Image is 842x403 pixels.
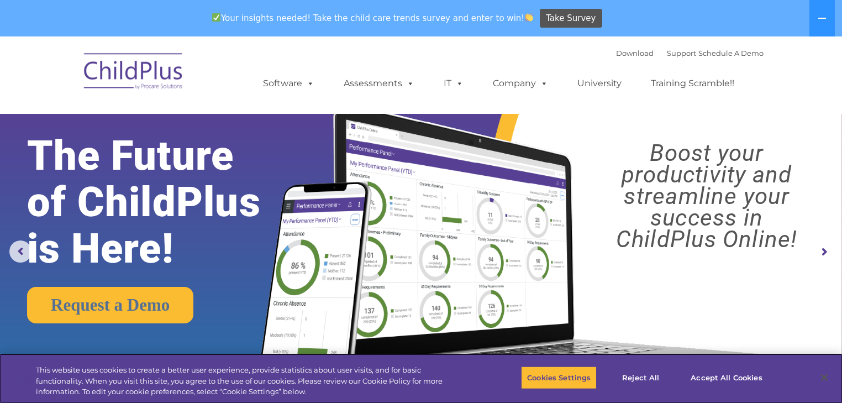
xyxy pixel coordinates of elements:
[582,142,832,250] rs-layer: Boost your productivity and streamline your success in ChildPlus Online!
[433,72,475,95] a: IT
[525,13,533,22] img: 👏
[698,49,764,57] a: Schedule A Demo
[616,49,654,57] a: Download
[640,72,745,95] a: Training Scramble!!
[667,49,696,57] a: Support
[207,7,538,29] span: Your insights needed! Take the child care trends survey and enter to win!
[36,365,463,397] div: This website uses cookies to create a better user experience, provide statistics about user visit...
[212,13,220,22] img: ✅
[566,72,633,95] a: University
[333,72,425,95] a: Assessments
[521,366,597,389] button: Cookies Settings
[27,133,296,272] rs-layer: The Future of ChildPlus is Here!
[616,49,764,57] font: |
[812,365,836,390] button: Close
[78,45,189,101] img: ChildPlus by Procare Solutions
[482,72,559,95] a: Company
[154,118,201,127] span: Phone number
[685,366,768,389] button: Accept All Cookies
[154,73,187,81] span: Last name
[27,287,193,323] a: Request a Demo
[606,366,675,389] button: Reject All
[252,72,325,95] a: Software
[546,9,596,28] span: Take Survey
[540,9,602,28] a: Take Survey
